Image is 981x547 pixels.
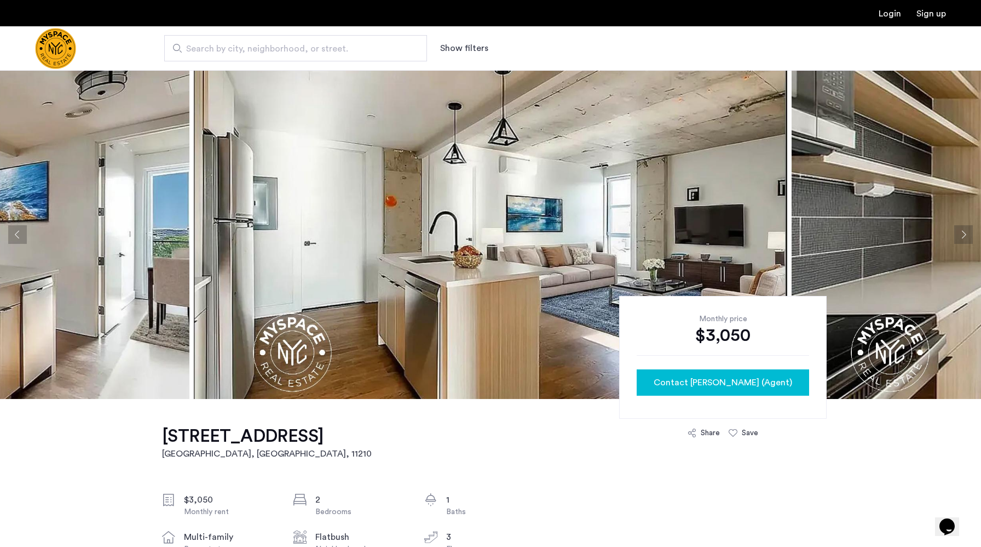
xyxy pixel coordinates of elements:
div: Save [742,428,758,438]
div: Monthly rent [184,506,276,517]
div: $3,050 [184,493,276,506]
div: Baths [446,506,538,517]
div: Bedrooms [315,506,407,517]
div: Flatbush [315,531,407,544]
button: Previous apartment [8,225,27,244]
img: apartment [194,70,787,399]
a: Cazamio Logo [35,28,76,69]
a: Registration [916,9,946,18]
input: Apartment Search [164,35,427,61]
div: 1 [446,493,538,506]
span: Contact [PERSON_NAME] (Agent) [654,376,792,389]
div: Monthly price [637,314,809,324]
button: button [637,369,809,396]
span: Search by city, neighborhood, or street. [186,42,396,55]
div: 2 [315,493,407,506]
div: $3,050 [637,324,809,346]
h2: [GEOGRAPHIC_DATA], [GEOGRAPHIC_DATA] , 11210 [162,447,372,460]
h1: [STREET_ADDRESS] [162,425,372,447]
button: Next apartment [954,225,973,244]
button: Show or hide filters [440,42,488,55]
iframe: chat widget [935,503,970,536]
a: [STREET_ADDRESS][GEOGRAPHIC_DATA], [GEOGRAPHIC_DATA], 11210 [162,425,372,460]
a: Login [879,9,901,18]
img: logo [35,28,76,69]
div: Share [701,428,720,438]
div: multi-family [184,531,276,544]
div: 3 [446,531,538,544]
